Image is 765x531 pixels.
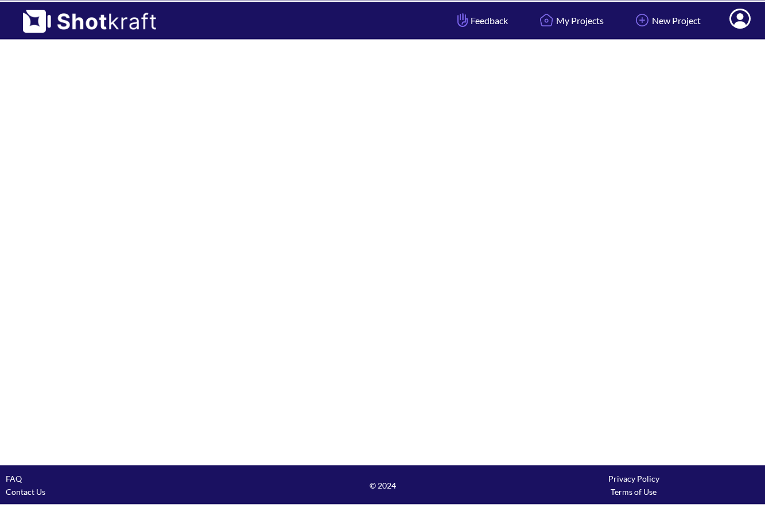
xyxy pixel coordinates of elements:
[6,474,22,483] a: FAQ
[508,485,759,498] div: Terms of Use
[455,10,471,30] img: Hand Icon
[6,487,45,497] a: Contact Us
[537,10,556,30] img: Home Icon
[257,479,508,492] span: © 2024
[528,5,612,36] a: My Projects
[632,10,652,30] img: Add Icon
[508,472,759,485] div: Privacy Policy
[455,14,508,27] span: Feedback
[624,5,709,36] a: New Project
